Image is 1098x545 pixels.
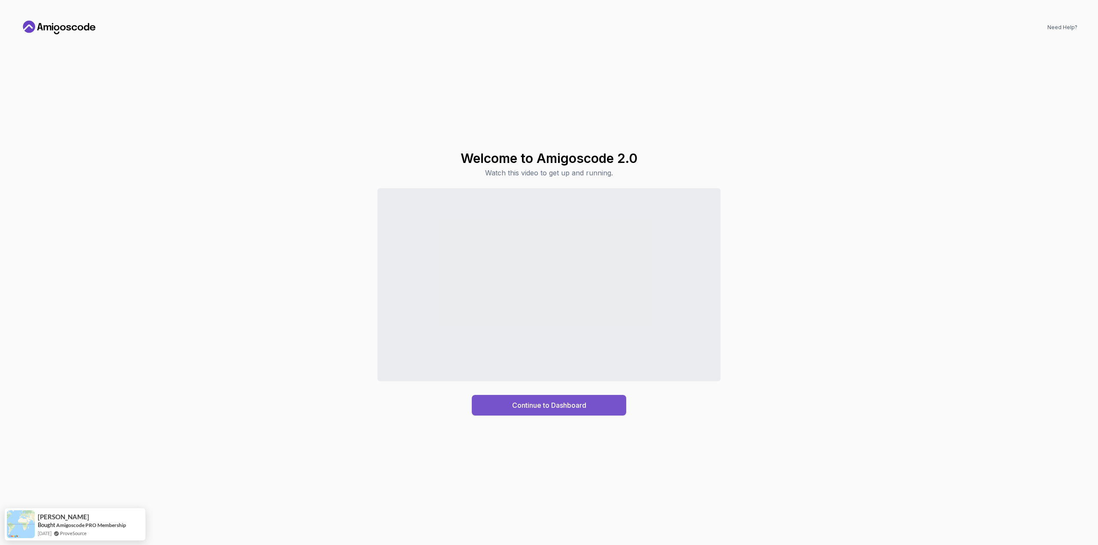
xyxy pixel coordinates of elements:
[60,530,87,537] a: ProveSource
[38,530,51,537] span: [DATE]
[56,522,126,528] a: Amigoscode PRO Membership
[472,395,626,416] button: Continue to Dashboard
[21,21,98,34] a: Home link
[1047,24,1077,31] a: Need Help?
[38,521,55,528] span: Bought
[461,168,637,178] p: Watch this video to get up and running.
[512,400,586,410] div: Continue to Dashboard
[7,510,35,538] img: provesource social proof notification image
[377,188,721,381] iframe: Sales Video
[461,151,637,166] h1: Welcome to Amigoscode 2.0
[38,513,89,521] span: [PERSON_NAME]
